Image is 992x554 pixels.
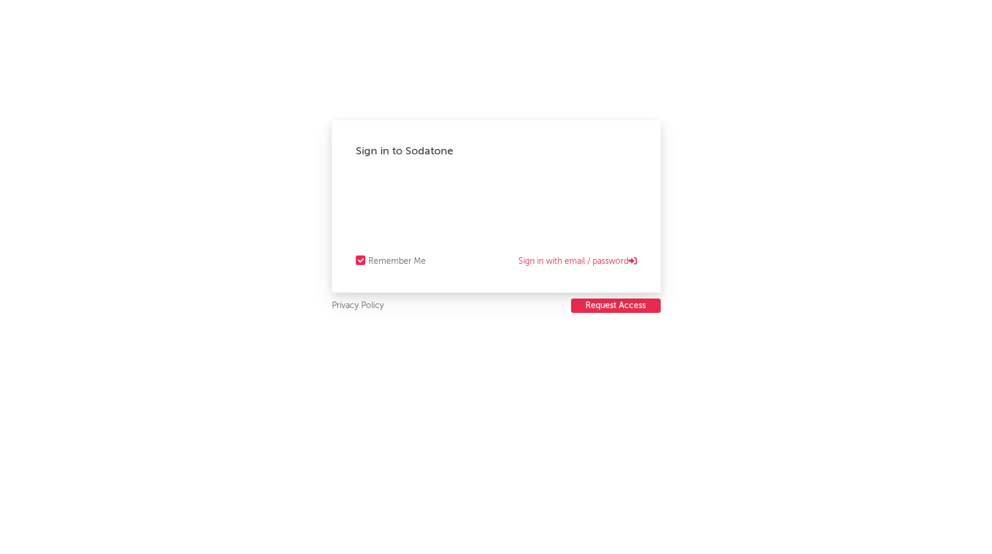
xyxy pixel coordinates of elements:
[332,299,384,313] a: Privacy Policy
[518,254,637,269] a: Sign in with email / password
[571,299,661,313] button: Request Access
[356,144,637,159] div: Sign in to Sodatone
[368,254,426,269] div: Remember Me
